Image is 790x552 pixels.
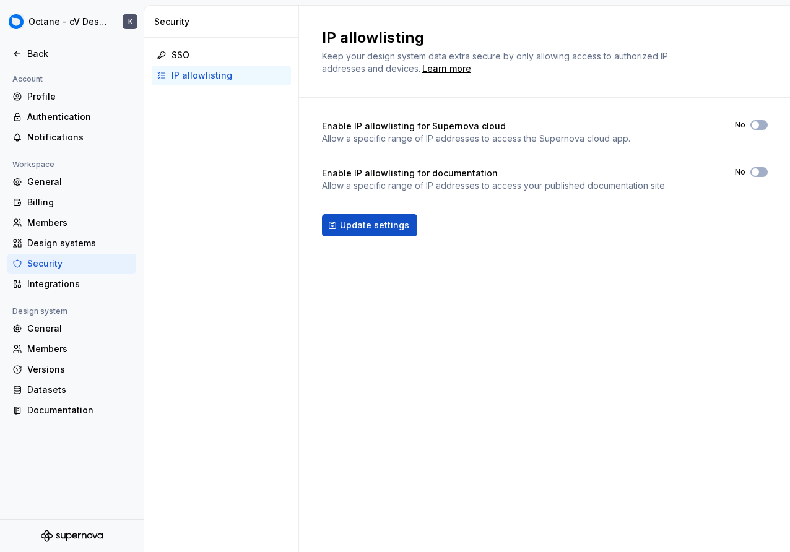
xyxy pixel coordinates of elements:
[322,214,417,236] button: Update settings
[322,120,506,132] h4: Enable IP allowlisting for Supernova cloud
[7,319,136,339] a: General
[7,192,136,212] a: Billing
[340,219,409,231] span: Update settings
[422,63,471,75] a: Learn more
[27,257,131,270] div: Security
[322,167,498,179] h4: Enable IP allowlisting for documentation
[322,132,630,145] p: Allow a specific range of IP addresses to access the Supernova cloud app.
[9,14,24,29] img: 26998d5e-8903-4050-8939-6da79a9ddf72.png
[27,322,131,335] div: General
[27,48,131,60] div: Back
[7,87,136,106] a: Profile
[2,8,141,35] button: Octane - cV Design SystemK
[735,120,745,130] label: No
[322,51,671,74] span: Keep your design system data extra secure by only allowing access to authorized IP addresses and ...
[735,167,745,177] label: No
[27,237,131,249] div: Design systems
[7,213,136,233] a: Members
[7,44,136,64] a: Back
[171,69,286,82] div: IP allowlisting
[7,254,136,274] a: Security
[27,278,131,290] div: Integrations
[322,179,667,192] p: Allow a specific range of IP addresses to access your published documentation site.
[7,274,136,294] a: Integrations
[27,196,131,209] div: Billing
[7,400,136,420] a: Documentation
[128,17,132,27] div: K
[171,49,286,61] div: SSO
[7,72,48,87] div: Account
[7,172,136,192] a: General
[7,233,136,253] a: Design systems
[420,64,473,74] span: .
[27,404,131,416] div: Documentation
[27,384,131,396] div: Datasets
[7,339,136,359] a: Members
[27,363,131,376] div: Versions
[27,176,131,188] div: General
[152,66,291,85] a: IP allowlisting
[7,360,136,379] a: Versions
[28,15,108,28] div: Octane - cV Design System
[152,45,291,65] a: SSO
[27,343,131,355] div: Members
[27,90,131,103] div: Profile
[27,131,131,144] div: Notifications
[7,127,136,147] a: Notifications
[27,111,131,123] div: Authentication
[7,107,136,127] a: Authentication
[7,157,59,172] div: Workspace
[41,530,103,542] svg: Supernova Logo
[7,380,136,400] a: Datasets
[27,217,131,229] div: Members
[154,15,293,28] div: Security
[7,304,72,319] div: Design system
[322,28,693,48] h2: IP allowlisting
